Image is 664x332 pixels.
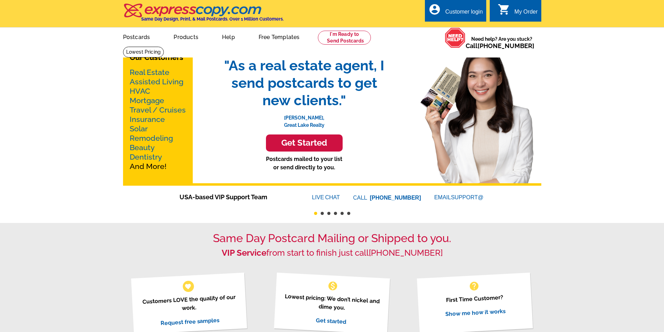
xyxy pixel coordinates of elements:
[217,109,391,129] p: [PERSON_NAME], Great Lake Realty
[341,212,344,215] button: 5 of 6
[445,28,466,48] img: help
[478,42,534,49] a: [PHONE_NUMBER]
[247,28,311,45] a: Free Templates
[130,115,165,124] a: Insurance
[369,248,443,258] a: [PHONE_NUMBER]
[498,8,538,16] a: shopping_cart My Order
[130,153,162,161] a: Dentistry
[428,3,441,16] i: account_circle
[312,194,340,200] a: LIVECHAT
[130,134,173,142] a: Remodeling
[514,9,538,18] div: My Order
[275,138,334,148] h3: Get Started
[445,9,483,18] div: Customer login
[130,124,148,133] a: Solar
[130,143,155,152] a: Beauty
[162,28,209,45] a: Products
[466,42,534,49] span: Call
[141,16,284,22] h4: Same Day Design, Print, & Mail Postcards. Over 1 Million Customers.
[180,192,291,202] span: USA-based VIP Support Team
[130,77,183,86] a: Assisted Living
[222,248,266,258] strong: VIP Service
[112,28,161,45] a: Postcards
[140,293,238,315] p: Customers LOVE the quality of our work.
[217,57,391,109] span: "As a real estate agent, I send postcards to get new clients."
[130,96,164,105] a: Mortgage
[434,194,484,200] a: EMAILSUPPORT@
[130,87,150,95] a: HVAC
[370,195,421,201] a: [PHONE_NUMBER]
[327,280,338,292] span: monetization_on
[451,193,484,202] font: SUPPORT@
[217,134,391,152] a: Get Started
[211,28,246,45] a: Help
[283,292,381,314] p: Lowest pricing: We don’t nickel and dime you.
[498,3,510,16] i: shopping_cart
[327,212,330,215] button: 3 of 6
[353,194,368,202] font: CALL
[123,248,541,258] h2: from start to finish just call
[312,193,325,202] font: LIVE
[184,283,192,290] span: favorite
[316,317,346,325] a: Get started
[347,212,350,215] button: 6 of 6
[428,8,483,16] a: account_circle Customer login
[130,68,186,171] p: And More!
[217,155,391,172] p: Postcards mailed to your list or send directly to you.
[466,36,538,49] span: Need help? Are you stuck?
[321,212,324,215] button: 2 of 6
[445,308,506,317] a: Show me how it works
[334,212,337,215] button: 4 of 6
[468,280,480,292] span: help
[123,232,541,245] h1: Same Day Postcard Mailing or Shipped to you.
[160,317,220,326] a: Request free samples
[314,212,317,215] button: 1 of 6
[130,68,169,77] a: Real Estate
[130,106,186,114] a: Travel / Cruises
[123,8,284,22] a: Same Day Design, Print, & Mail Postcards. Over 1 Million Customers.
[426,292,524,306] p: First Time Customer?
